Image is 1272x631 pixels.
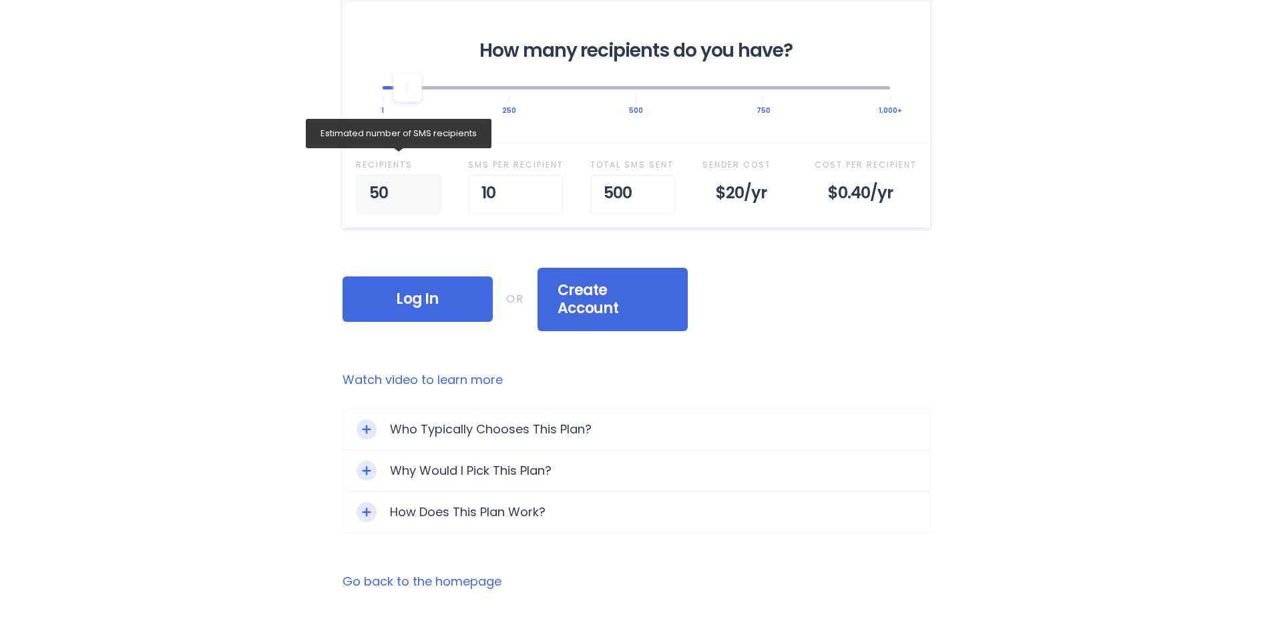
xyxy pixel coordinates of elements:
[356,174,441,214] div: 50
[343,409,929,449] div: Toggle ExpandWho Typically Chooses This Plan?
[538,268,688,331] div: Create Account
[468,174,564,214] div: 10
[343,276,493,322] div: Log In
[383,42,890,59] div: How many recipients do you have?
[468,156,564,174] div: SMS per Recipient
[357,419,377,439] div: Toggle Expand
[356,156,441,174] div: Recipient s
[558,281,668,318] span: Create Account
[506,290,524,308] div: OR
[702,156,788,174] div: Sender Cost
[702,174,788,214] div: $20 /yr
[363,290,473,308] span: Log In
[357,502,377,522] div: Toggle Expand
[357,461,377,481] div: Toggle Expand
[343,573,501,590] a: Go back to the homepage
[343,492,929,532] div: Toggle ExpandHow Does This Plan Work?
[343,371,930,389] a: Watch video to learn more
[815,156,917,174] div: Cost Per Recipient
[590,156,676,174] div: Total SMS Sent
[343,451,929,491] div: Toggle ExpandWhy Would I Pick This Plan?
[590,174,676,214] div: 500
[815,174,917,214] div: $0.40 /yr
